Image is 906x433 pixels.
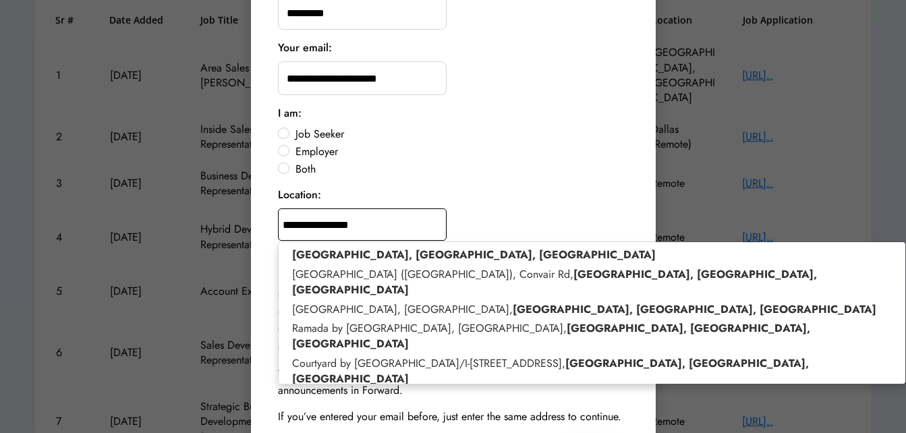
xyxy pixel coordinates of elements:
[513,301,876,317] strong: [GEOGRAPHIC_DATA], [GEOGRAPHIC_DATA], [GEOGRAPHIC_DATA]
[278,40,332,56] div: Your email:
[292,266,817,297] strong: [GEOGRAPHIC_DATA], [GEOGRAPHIC_DATA], [GEOGRAPHIC_DATA]
[292,355,809,386] strong: [GEOGRAPHIC_DATA], [GEOGRAPHIC_DATA], [GEOGRAPHIC_DATA]
[279,265,906,300] p: [GEOGRAPHIC_DATA] ([GEOGRAPHIC_DATA]), Convair Rd,
[279,354,906,389] p: Courtyard by [GEOGRAPHIC_DATA]/I-[STREET_ADDRESS],
[279,319,906,354] p: Ramada by [GEOGRAPHIC_DATA], [GEOGRAPHIC_DATA],
[291,146,629,157] label: Employer
[278,105,302,121] div: I am:
[291,164,629,175] label: Both
[278,187,321,203] div: Location:
[279,300,906,320] p: [GEOGRAPHIC_DATA], [GEOGRAPHIC_DATA],
[292,247,656,262] strong: [GEOGRAPHIC_DATA], [GEOGRAPHIC_DATA], [GEOGRAPHIC_DATA]
[292,320,810,351] strong: [GEOGRAPHIC_DATA], [GEOGRAPHIC_DATA], [GEOGRAPHIC_DATA]
[278,409,621,425] div: If you’ve entered your email before, just enter the same address to continue.
[291,129,629,140] label: Job Seeker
